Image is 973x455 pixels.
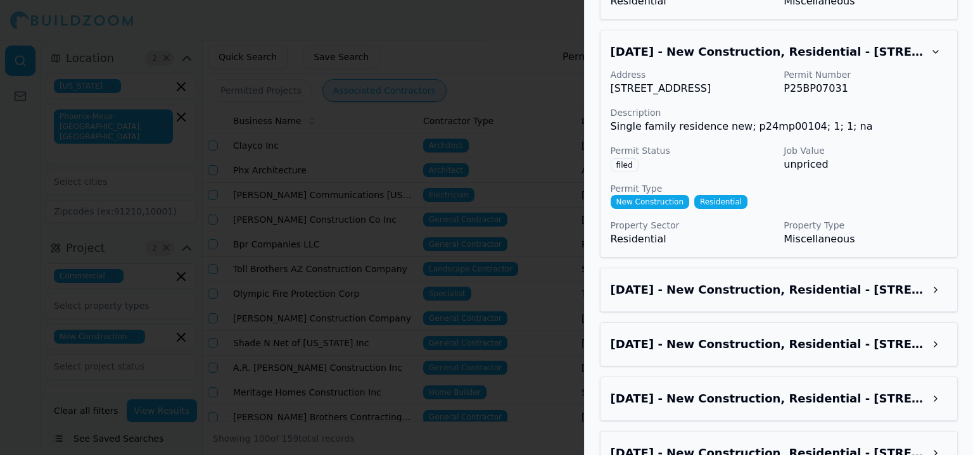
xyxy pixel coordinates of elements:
[611,232,774,247] p: Residential
[694,195,747,209] span: Residential
[611,106,947,119] p: Description
[784,219,947,232] p: Property Type
[611,119,947,134] p: Single family residence new; p24mp00104; 1; 1; na
[611,281,924,299] h3: Sep 16, 2025 - New Construction, Residential - 6893 W Sweetshade Ln, Tucson, AZ, 85757
[784,68,947,81] p: Permit Number
[611,144,774,157] p: Permit Status
[611,335,924,353] h3: Sep 16, 2025 - New Construction, Residential - 6877 W Sweetshade Ln, Tucson, AZ, 85757
[784,81,947,96] p: P25BP07031
[611,219,774,232] p: Property Sector
[784,157,947,172] p: unpriced
[611,68,774,81] p: Address
[611,81,774,96] p: [STREET_ADDRESS]
[611,43,924,61] h3: Sep 16, 2025 - New Construction, Residential - 6885 W Sweetshade Ln, Tucson, AZ, 85757
[611,158,639,172] span: filed
[611,195,689,209] span: New Construction
[784,232,947,247] p: Miscellaneous
[611,182,947,195] p: Permit Type
[784,144,947,157] p: Job Value
[611,390,924,408] h3: Sep 16, 2025 - New Construction, Residential - 6878 W Sweetshade Ln, Tucson, AZ, 85757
